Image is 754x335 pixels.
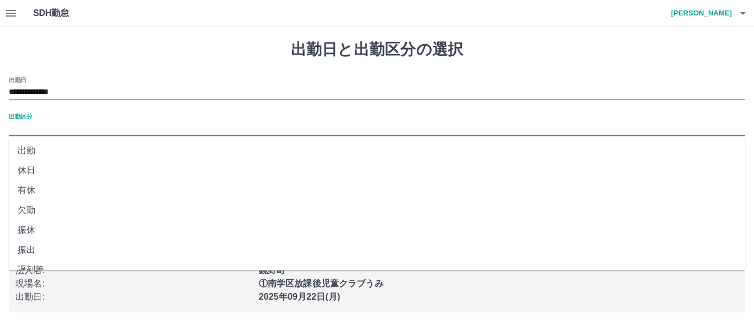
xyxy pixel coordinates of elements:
[9,260,745,280] li: 遅刻等
[9,240,745,260] li: 振出
[15,277,252,290] p: 現場名 :
[9,141,745,161] li: 出勤
[9,76,26,84] label: 出勤日
[9,220,745,240] li: 振休
[9,161,745,180] li: 休日
[9,40,745,59] h1: 出勤日と出勤区分の選択
[9,112,32,120] label: 出勤区分
[259,292,341,301] b: 2025年09月22日(月)
[9,200,745,220] li: 欠勤
[15,290,252,304] p: 出勤日 :
[259,279,384,288] b: ①南学区放課後児童クラブうみ
[9,180,745,200] li: 有休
